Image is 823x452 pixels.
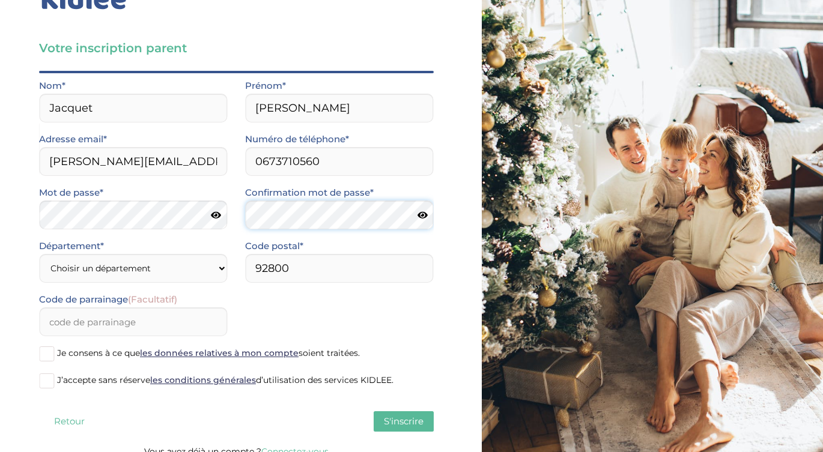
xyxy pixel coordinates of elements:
input: Code postal [245,254,433,283]
label: Numéro de téléphone* [245,131,349,147]
span: J’accepte sans réserve d’utilisation des services KIDLEE. [57,375,393,385]
label: Code postal* [245,238,303,254]
button: Retour [39,411,99,432]
label: Confirmation mot de passe* [245,185,374,200]
input: Numero de telephone [245,147,433,176]
label: Adresse email* [39,131,107,147]
a: les données relatives à mon compte [140,348,299,358]
span: (Facultatif) [128,294,177,305]
input: Nom [39,94,227,122]
input: Email [39,147,227,176]
label: Prénom* [245,78,286,94]
label: Code de parrainage [39,292,177,307]
input: Prénom [245,94,433,122]
label: Mot de passe* [39,185,103,200]
button: S'inscrire [374,411,434,432]
span: Je consens à ce que soient traitées. [57,348,360,358]
input: code de parrainage [39,307,227,336]
a: les conditions générales [150,375,256,385]
label: Département* [39,238,104,254]
span: S'inscrire [384,415,424,427]
h3: Votre inscription parent [39,40,434,56]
